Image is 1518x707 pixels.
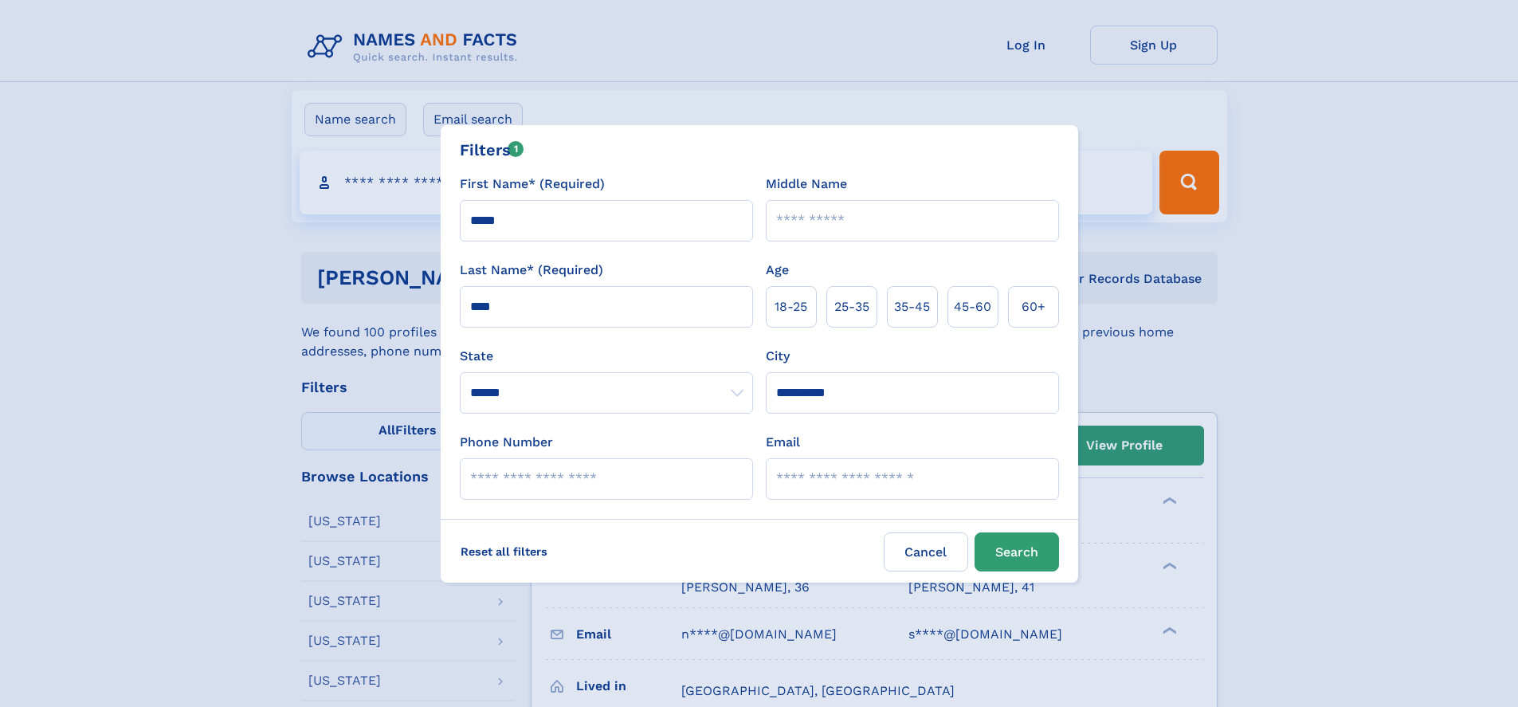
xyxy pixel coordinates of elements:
span: 45‑60 [954,297,991,316]
span: 60+ [1022,297,1045,316]
span: 35‑45 [894,297,930,316]
span: 18‑25 [775,297,807,316]
label: City [766,347,790,366]
button: Search [975,532,1059,571]
label: Phone Number [460,433,553,452]
label: Last Name* (Required) [460,261,603,280]
span: 25‑35 [834,297,869,316]
label: Reset all filters [450,532,558,571]
div: Filters [460,138,524,162]
label: Cancel [884,532,968,571]
label: Email [766,433,800,452]
label: First Name* (Required) [460,175,605,194]
label: Middle Name [766,175,847,194]
label: Age [766,261,789,280]
label: State [460,347,753,366]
